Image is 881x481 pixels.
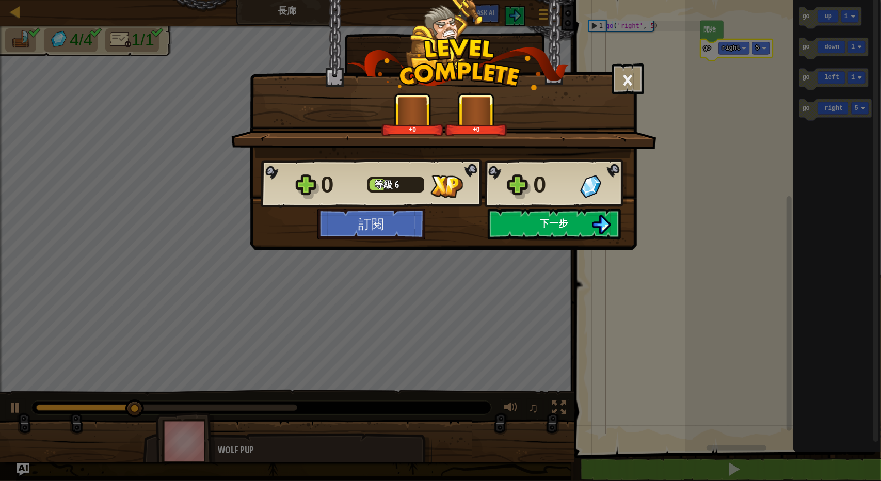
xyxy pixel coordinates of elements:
[395,178,399,191] span: 6
[534,168,574,201] div: 0
[383,125,442,133] div: +0
[612,63,644,94] button: ×
[430,175,463,198] img: 取得經驗值
[347,38,569,90] img: level_complete.png
[488,209,621,239] button: 下一步
[317,209,425,239] button: 訂閱
[580,175,601,198] img: 取得寶石
[447,125,505,133] div: +0
[375,178,395,191] span: 等級
[540,217,568,230] span: 下一步
[591,215,611,234] img: 下一步
[321,168,361,201] div: 0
